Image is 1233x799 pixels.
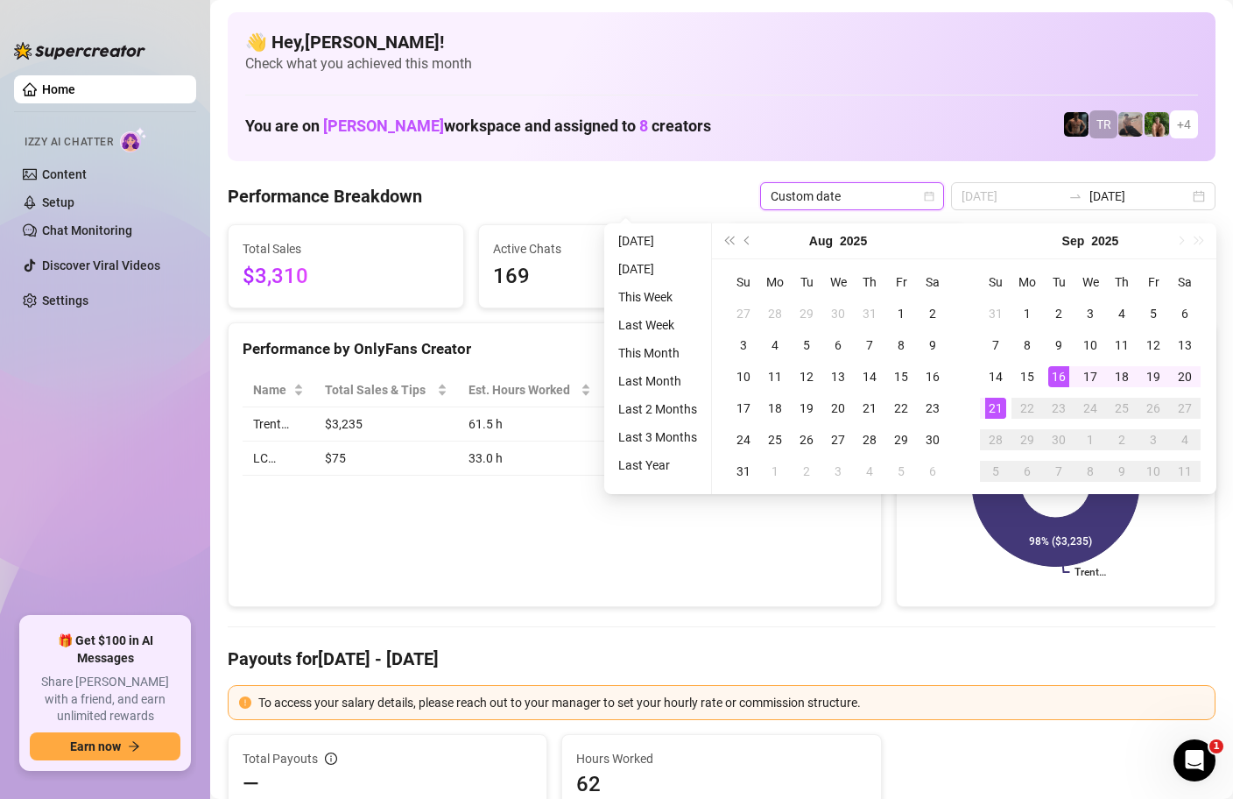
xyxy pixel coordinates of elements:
td: 2025-10-10 [1138,456,1169,487]
a: Discover Viral Videos [42,258,160,272]
div: 11 [764,366,786,387]
td: 2025-08-21 [854,392,885,424]
span: Earn now [70,739,121,753]
div: 25 [1111,398,1132,419]
td: 2025-09-28 [980,424,1011,456]
td: 2025-08-23 [917,392,948,424]
button: Earn nowarrow-right [30,732,180,760]
span: Total Payouts [243,749,318,768]
li: [DATE] [611,258,704,279]
span: exclamation-circle [239,696,251,709]
div: 24 [1080,398,1101,419]
td: 2025-08-25 [759,424,791,456]
div: 31 [733,461,754,482]
a: Home [42,82,75,96]
div: 10 [1080,335,1101,356]
div: 27 [828,429,849,450]
th: Su [728,266,759,298]
div: 8 [1017,335,1038,356]
div: 1 [1080,429,1101,450]
td: 2025-08-13 [822,361,854,392]
span: info-circle [325,753,337,765]
td: 2025-09-01 [1011,298,1043,329]
span: + 4 [1177,115,1191,134]
div: 10 [733,366,754,387]
div: Performance by OnlyFans Creator [243,337,867,361]
th: Total Sales & Tips [314,373,457,407]
img: Nathaniel [1145,112,1169,137]
button: Choose a year [840,223,867,258]
td: 2025-10-06 [1011,456,1043,487]
div: 6 [1174,303,1195,324]
span: Hours Worked [576,749,866,768]
td: 2025-09-27 [1169,392,1201,424]
div: 1 [764,461,786,482]
td: 2025-09-09 [1043,329,1074,361]
text: Trent… [1074,567,1106,579]
div: 15 [1017,366,1038,387]
div: 1 [891,303,912,324]
img: LC [1118,112,1143,137]
input: End date [1089,187,1189,206]
td: 2025-08-19 [791,392,822,424]
td: 2025-08-12 [791,361,822,392]
div: 5 [891,461,912,482]
td: 2025-08-09 [917,329,948,361]
div: 6 [922,461,943,482]
div: 15 [891,366,912,387]
td: 2025-09-30 [1043,424,1074,456]
td: 2025-08-08 [885,329,917,361]
td: 2025-08-20 [822,392,854,424]
div: 17 [733,398,754,419]
div: 9 [1048,335,1069,356]
td: 2025-08-24 [728,424,759,456]
td: 2025-08-29 [885,424,917,456]
div: 25 [764,429,786,450]
td: $75 [314,442,457,476]
td: 2025-08-15 [885,361,917,392]
span: Custom date [771,183,934,209]
th: Tu [1043,266,1074,298]
iframe: Intercom live chat [1173,739,1215,781]
td: 2025-09-22 [1011,392,1043,424]
td: 2025-10-08 [1074,456,1106,487]
td: 2025-09-26 [1138,392,1169,424]
div: 20 [1174,366,1195,387]
div: 5 [796,335,817,356]
div: 26 [1143,398,1164,419]
input: Start date [962,187,1061,206]
button: Previous month (PageUp) [738,223,757,258]
span: Total Sales [243,239,449,258]
td: 2025-08-02 [917,298,948,329]
h4: 👋 Hey, [PERSON_NAME] ! [245,30,1198,54]
td: 2025-08-07 [854,329,885,361]
td: 2025-07-27 [728,298,759,329]
button: Choose a month [1062,223,1085,258]
td: $52.6 [602,407,710,442]
td: 2025-10-02 [1106,424,1138,456]
td: 2025-09-14 [980,361,1011,392]
div: 30 [828,303,849,324]
li: This Week [611,286,704,308]
div: 3 [1080,303,1101,324]
div: 11 [1111,335,1132,356]
div: 5 [1143,303,1164,324]
td: 2025-10-03 [1138,424,1169,456]
td: 2025-08-17 [728,392,759,424]
div: 8 [1080,461,1101,482]
span: Izzy AI Chatter [25,134,113,151]
td: 2025-08-18 [759,392,791,424]
button: Choose a month [809,223,833,258]
td: 2025-09-24 [1074,392,1106,424]
div: 12 [1143,335,1164,356]
img: logo-BBDzfeDw.svg [14,42,145,60]
th: Th [854,266,885,298]
td: 33.0 h [458,442,602,476]
a: Chat Monitoring [42,223,132,237]
td: 2025-09-16 [1043,361,1074,392]
td: 2025-09-10 [1074,329,1106,361]
div: 1 [1017,303,1038,324]
a: Settings [42,293,88,308]
li: Last Year [611,455,704,476]
td: 2025-09-03 [822,456,854,487]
